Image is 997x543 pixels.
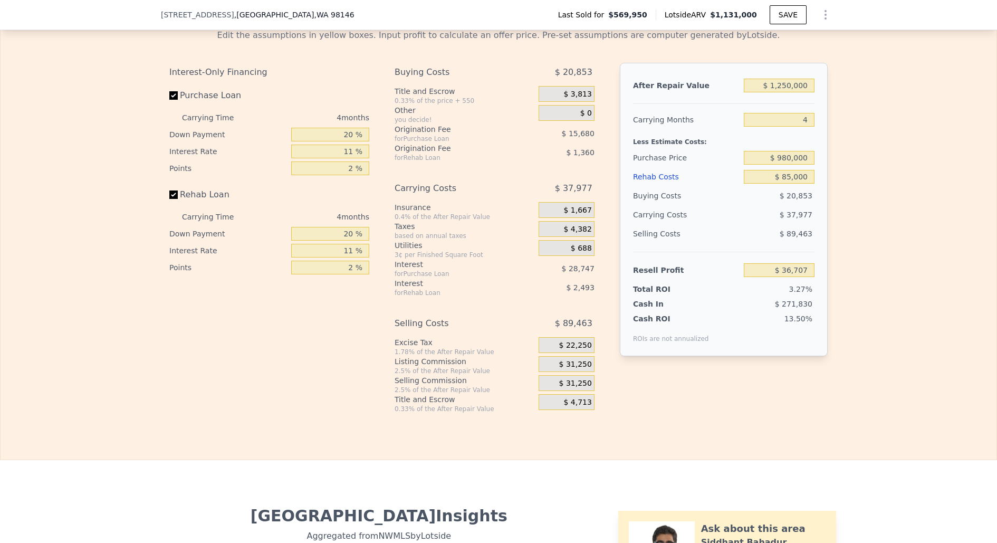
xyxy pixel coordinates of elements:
[395,63,512,82] div: Buying Costs
[562,129,595,138] span: $ 15,680
[395,314,512,333] div: Selling Costs
[395,289,512,297] div: for Rehab Loan
[571,244,592,253] span: $ 688
[563,225,591,234] span: $ 4,382
[633,313,709,324] div: Cash ROI
[234,9,354,20] span: , [GEOGRAPHIC_DATA]
[555,179,592,198] span: $ 37,977
[815,4,836,25] button: Show Options
[169,91,178,100] input: Purchase Loan
[566,148,594,157] span: $ 1,360
[169,190,178,199] input: Rehab Loan
[563,90,591,99] span: $ 3,813
[395,143,512,154] div: Origination Fee
[169,242,287,259] div: Interest Rate
[395,179,512,198] div: Carrying Costs
[395,232,534,240] div: based on annual taxes
[395,124,512,135] div: Origination Fee
[633,284,699,294] div: Total ROI
[314,11,354,19] span: , WA 98146
[161,9,234,20] span: [STREET_ADDRESS]
[555,314,592,333] span: $ 89,463
[555,63,592,82] span: $ 20,853
[169,29,828,42] div: Edit the assumptions in yellow boxes. Input profit to calculate an offer price. Pre-set assumptio...
[169,225,287,242] div: Down Payment
[633,224,740,243] div: Selling Costs
[563,206,591,215] span: $ 1,667
[395,348,534,356] div: 1.78% of the After Repair Value
[395,221,534,232] div: Taxes
[780,192,812,200] span: $ 20,853
[169,63,369,82] div: Interest-Only Financing
[169,507,589,526] div: [GEOGRAPHIC_DATA] Insights
[566,283,594,292] span: $ 2,493
[559,360,592,369] span: $ 31,250
[633,186,740,205] div: Buying Costs
[395,240,534,251] div: Utilities
[395,251,534,259] div: 3¢ per Finished Square Foot
[169,86,287,105] label: Purchase Loan
[395,97,534,105] div: 0.33% of the price + 550
[395,202,534,213] div: Insurance
[395,270,512,278] div: for Purchase Loan
[608,9,647,20] span: $569,950
[633,110,740,129] div: Carrying Months
[789,285,812,293] span: 3.27%
[169,259,287,276] div: Points
[395,116,534,124] div: you decide!
[559,379,592,388] span: $ 31,250
[169,160,287,177] div: Points
[710,11,757,19] span: $1,131,000
[780,230,812,238] span: $ 89,463
[701,521,806,536] div: Ask about this area
[633,205,699,224] div: Carrying Costs
[395,278,512,289] div: Interest
[395,86,534,97] div: Title and Escrow
[633,76,740,95] div: After Repair Value
[182,109,251,126] div: Carrying Time
[633,261,740,280] div: Resell Profit
[395,154,512,162] div: for Rehab Loan
[395,367,534,375] div: 2.5% of the After Repair Value
[395,105,534,116] div: Other
[169,185,287,204] label: Rehab Loan
[182,208,251,225] div: Carrying Time
[558,9,609,20] span: Last Sold for
[559,341,592,350] span: $ 22,250
[633,324,709,343] div: ROIs are not annualized
[395,356,534,367] div: Listing Commission
[395,405,534,413] div: 0.33% of the After Repair Value
[633,129,814,148] div: Less Estimate Costs:
[665,9,710,20] span: Lotside ARV
[395,337,534,348] div: Excise Tax
[633,148,740,167] div: Purchase Price
[770,5,807,24] button: SAVE
[780,211,812,219] span: $ 37,977
[580,109,592,118] span: $ 0
[169,526,589,542] div: Aggregated from NWMLS by Lotside
[255,208,369,225] div: 4 months
[255,109,369,126] div: 4 months
[633,167,740,186] div: Rehab Costs
[563,398,591,407] span: $ 4,713
[562,264,595,273] span: $ 28,747
[633,299,699,309] div: Cash In
[395,386,534,394] div: 2.5% of the After Repair Value
[395,375,534,386] div: Selling Commission
[395,213,534,221] div: 0.4% of the After Repair Value
[169,143,287,160] div: Interest Rate
[775,300,812,308] span: $ 271,830
[784,315,812,323] span: 13.50%
[395,135,512,143] div: for Purchase Loan
[395,259,512,270] div: Interest
[169,126,287,143] div: Down Payment
[395,394,534,405] div: Title and Escrow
